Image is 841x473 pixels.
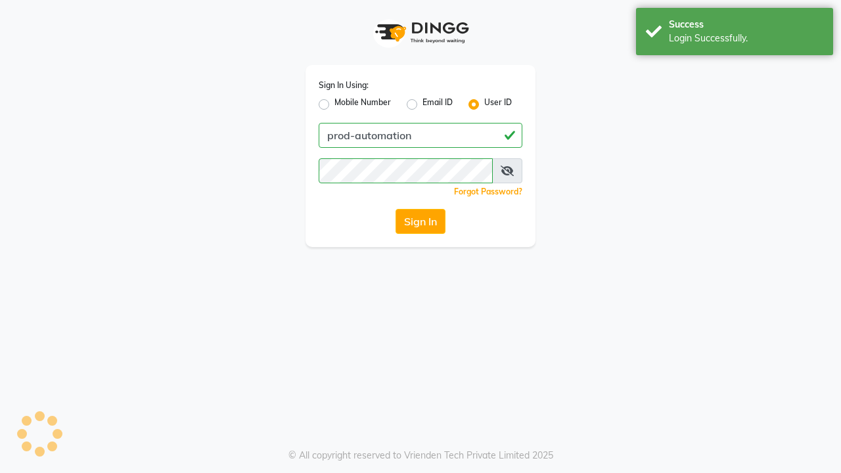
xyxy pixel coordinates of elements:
[396,209,445,234] button: Sign In
[319,158,493,183] input: Username
[334,97,391,112] label: Mobile Number
[484,97,512,112] label: User ID
[368,13,473,52] img: logo1.svg
[454,187,522,196] a: Forgot Password?
[319,79,369,91] label: Sign In Using:
[669,18,823,32] div: Success
[669,32,823,45] div: Login Successfully.
[422,97,453,112] label: Email ID
[319,123,522,148] input: Username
